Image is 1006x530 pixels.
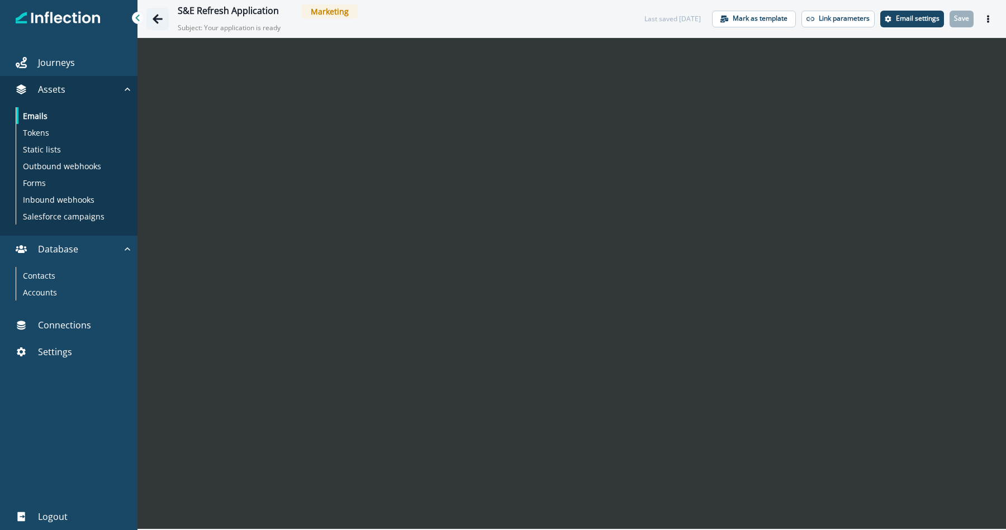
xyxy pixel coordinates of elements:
[23,211,105,222] p: Salesforce campaigns
[16,191,129,208] a: Inbound webhooks
[733,15,787,22] p: Mark as template
[302,4,358,18] span: Marketing
[178,6,279,18] div: S&E Refresh Application
[712,11,796,27] button: Mark as template
[38,510,68,523] p: Logout
[16,141,129,157] a: Static lists
[16,107,129,124] a: Emails
[146,8,169,30] button: Go back
[954,15,969,22] p: Save
[16,208,129,225] a: Salesforce campaigns
[880,11,944,27] button: Settings
[38,83,65,96] p: Assets
[38,56,75,69] p: Journeys
[38,242,78,256] p: Database
[23,110,48,122] p: Emails
[896,15,939,22] p: Email settings
[16,267,129,284] a: Contacts
[38,345,72,359] p: Settings
[23,127,49,139] p: Tokens
[950,11,974,27] button: Save
[819,15,870,22] p: Link parameters
[644,14,701,24] div: Last saved [DATE]
[979,11,997,27] button: Actions
[23,177,46,189] p: Forms
[38,318,91,332] p: Connections
[23,270,55,281] p: Contacts
[801,11,875,27] button: Link parameters
[23,194,94,206] p: Inbound webhooks
[16,124,129,141] a: Tokens
[178,18,290,33] p: Subject: Your application is ready
[23,160,101,172] p: Outbound webhooks
[16,10,101,26] img: Inflection
[23,287,57,298] p: Accounts
[23,144,61,155] p: Static lists
[16,157,129,174] a: Outbound webhooks
[16,284,129,300] a: Accounts
[16,174,129,191] a: Forms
